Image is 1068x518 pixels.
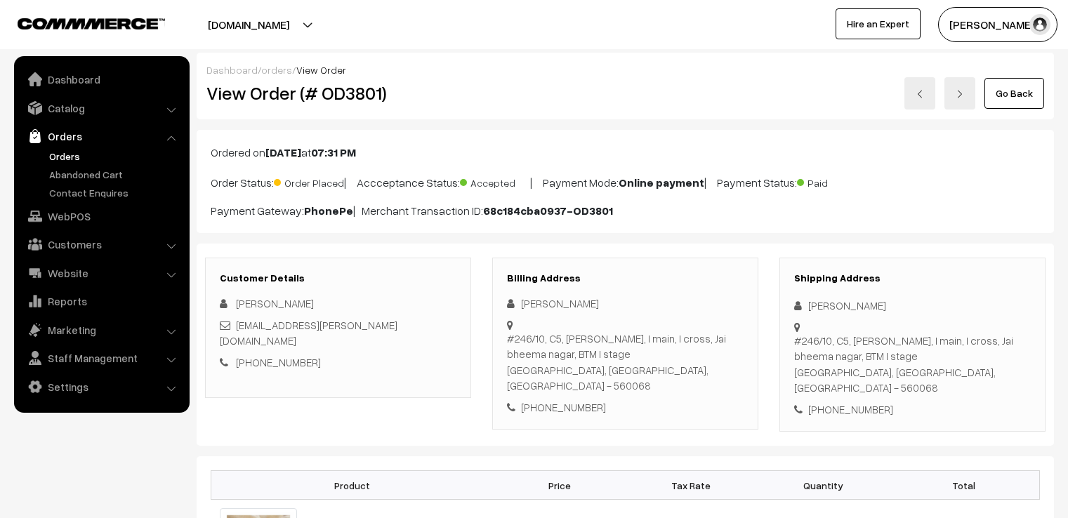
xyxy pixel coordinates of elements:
[483,204,613,218] b: 68c184cba0937-OD3801
[236,356,321,368] a: [PHONE_NUMBER]
[507,331,744,394] div: #246/10, C5, [PERSON_NAME], I main, I cross, Jai bheema nagar, BTM I stage [GEOGRAPHIC_DATA], [GE...
[794,333,1031,396] div: #246/10, C5, [PERSON_NAME], I main, I cross, Jai bheema nagar, BTM I stage [GEOGRAPHIC_DATA], [GE...
[938,7,1057,42] button: [PERSON_NAME]
[46,167,185,182] a: Abandoned Cart
[794,401,1031,418] div: [PHONE_NUMBER]
[18,345,185,371] a: Staff Management
[206,62,1044,77] div: / /
[984,78,1044,109] a: Go Back
[619,175,704,190] b: Online payment
[46,149,185,164] a: Orders
[794,298,1031,314] div: [PERSON_NAME]
[507,272,744,284] h3: Billing Address
[18,232,185,257] a: Customers
[494,471,626,500] th: Price
[18,288,185,314] a: Reports
[916,90,924,98] img: left-arrow.png
[304,204,353,218] b: PhonePe
[794,272,1031,284] h3: Shipping Address
[507,295,744,312] div: [PERSON_NAME]
[220,272,456,284] h3: Customer Details
[274,172,344,190] span: Order Placed
[956,90,964,98] img: right-arrow.png
[18,374,185,399] a: Settings
[236,297,314,310] span: [PERSON_NAME]
[18,124,185,149] a: Orders
[836,8,921,39] a: Hire an Expert
[311,145,356,159] b: 07:31 PM
[206,64,258,76] a: Dashboard
[757,471,889,500] th: Quantity
[18,95,185,121] a: Catalog
[1029,14,1050,35] img: user
[265,145,301,159] b: [DATE]
[18,14,140,31] a: COMMMERCE
[18,204,185,229] a: WebPOS
[460,172,530,190] span: Accepted
[507,399,744,416] div: [PHONE_NUMBER]
[18,317,185,343] a: Marketing
[889,471,1040,500] th: Total
[46,185,185,200] a: Contact Enquires
[797,172,867,190] span: Paid
[159,7,338,42] button: [DOMAIN_NAME]
[296,64,346,76] span: View Order
[206,82,472,104] h2: View Order (# OD3801)
[18,67,185,92] a: Dashboard
[211,471,494,500] th: Product
[18,18,165,29] img: COMMMERCE
[261,64,292,76] a: orders
[625,471,757,500] th: Tax Rate
[211,144,1040,161] p: Ordered on at
[18,260,185,286] a: Website
[211,172,1040,191] p: Order Status: | Accceptance Status: | Payment Mode: | Payment Status:
[220,319,397,347] a: [EMAIL_ADDRESS][PERSON_NAME][DOMAIN_NAME]
[211,202,1040,219] p: Payment Gateway: | Merchant Transaction ID:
